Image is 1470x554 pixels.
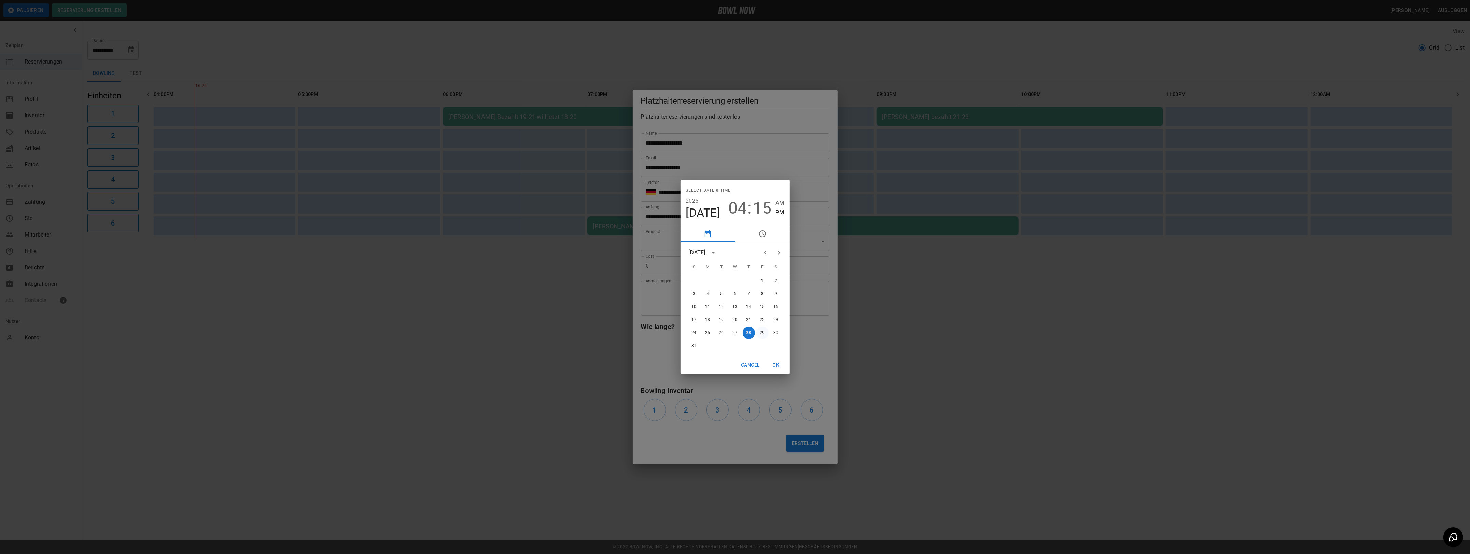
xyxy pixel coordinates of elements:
[756,260,769,274] span: Friday
[708,247,719,258] button: calendar view is open, switch to year view
[715,301,728,313] button: 12
[729,327,741,339] button: 27
[688,327,700,339] button: 24
[688,301,700,313] button: 10
[688,288,700,300] button: 3
[756,288,769,300] button: 8
[729,301,741,313] button: 13
[765,359,787,371] button: OK
[770,301,782,313] button: 16
[688,260,700,274] span: Sunday
[702,260,714,274] span: Monday
[686,185,731,196] span: Select date & time
[743,260,755,274] span: Thursday
[702,314,714,326] button: 18
[738,359,762,371] button: Cancel
[756,327,769,339] button: 29
[775,208,784,217] button: PM
[729,288,741,300] button: 6
[770,260,782,274] span: Saturday
[686,206,720,220] button: [DATE]
[770,288,782,300] button: 9
[681,226,735,242] button: pick date
[688,340,700,352] button: 31
[686,196,699,206] button: 2025
[770,327,782,339] button: 30
[735,226,790,242] button: pick time
[715,260,728,274] span: Tuesday
[756,275,769,287] button: 1
[770,314,782,326] button: 23
[702,301,714,313] button: 11
[770,275,782,287] button: 2
[756,301,769,313] button: 15
[689,248,706,257] div: [DATE]
[743,314,755,326] button: 21
[753,199,771,218] button: 15
[729,260,741,274] span: Wednesday
[688,314,700,326] button: 17
[756,314,769,326] button: 22
[747,199,752,218] span: :
[715,327,728,339] button: 26
[702,288,714,300] button: 4
[743,327,755,339] button: 28
[715,288,728,300] button: 5
[729,314,741,326] button: 20
[743,301,755,313] button: 14
[772,246,786,259] button: Next month
[702,327,714,339] button: 25
[758,246,772,259] button: Previous month
[775,199,784,208] button: AM
[715,314,728,326] button: 19
[743,288,755,300] button: 7
[728,199,747,218] button: 04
